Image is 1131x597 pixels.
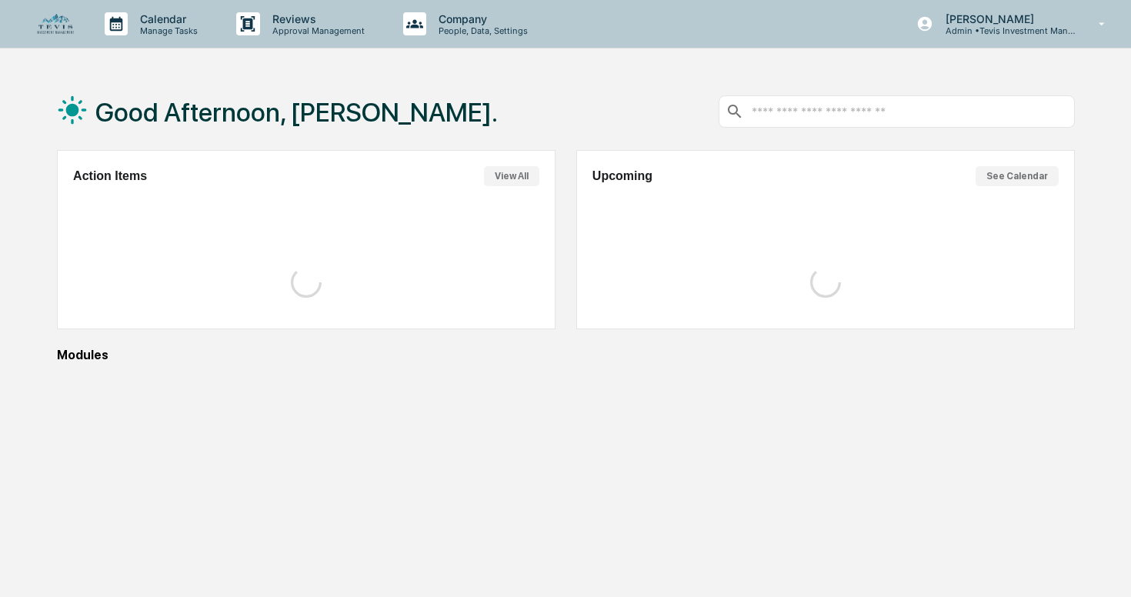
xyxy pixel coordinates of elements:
[128,25,205,36] p: Manage Tasks
[484,166,539,186] button: View All
[128,12,205,25] p: Calendar
[37,14,74,35] img: logo
[976,166,1059,186] button: See Calendar
[95,97,498,128] h1: Good Afternoon, [PERSON_NAME].
[933,12,1076,25] p: [PERSON_NAME]
[73,169,147,183] h2: Action Items
[933,25,1076,36] p: Admin • Tevis Investment Management
[260,25,372,36] p: Approval Management
[426,12,535,25] p: Company
[426,25,535,36] p: People, Data, Settings
[260,12,372,25] p: Reviews
[592,169,652,183] h2: Upcoming
[57,348,1075,362] div: Modules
